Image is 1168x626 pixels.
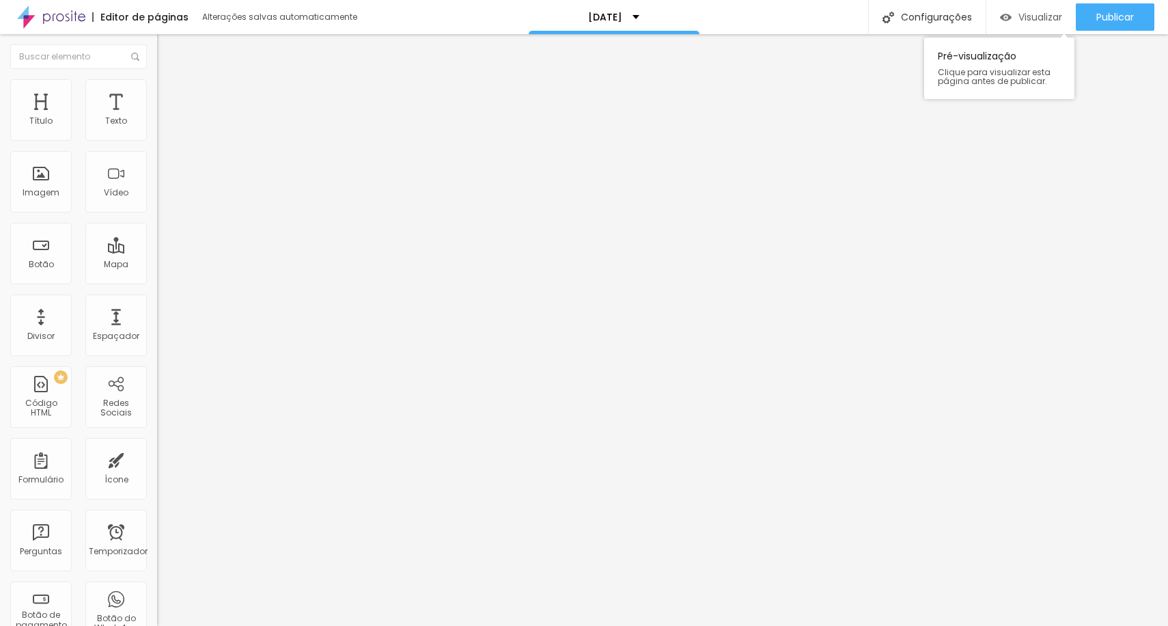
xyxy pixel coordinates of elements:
[882,12,894,23] img: Ícone
[20,545,62,557] font: Perguntas
[105,474,128,485] font: Ícone
[104,258,128,270] font: Mapa
[25,397,57,418] font: Código HTML
[100,397,132,418] font: Redes Sociais
[10,44,147,69] input: Buscar elemento
[938,49,1016,63] font: Pré-visualização
[986,3,1076,31] button: Visualizar
[100,10,189,24] font: Editor de páginas
[1076,3,1154,31] button: Publicar
[18,474,64,485] font: Formulário
[1096,10,1134,24] font: Publicar
[93,330,139,342] font: Espaçador
[1018,10,1062,24] font: Visualizar
[1000,12,1012,23] img: view-1.svg
[938,66,1051,87] font: Clique para visualizar esta página antes de publicar.
[29,258,54,270] font: Botão
[202,11,357,23] font: Alterações salvas automaticamente
[131,53,139,61] img: Ícone
[27,330,55,342] font: Divisor
[23,187,59,198] font: Imagem
[29,115,53,126] font: Título
[588,10,622,24] font: [DATE]
[157,34,1168,626] iframe: Editor
[105,115,127,126] font: Texto
[901,10,972,24] font: Configurações
[89,545,148,557] font: Temporizador
[104,187,128,198] font: Vídeo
